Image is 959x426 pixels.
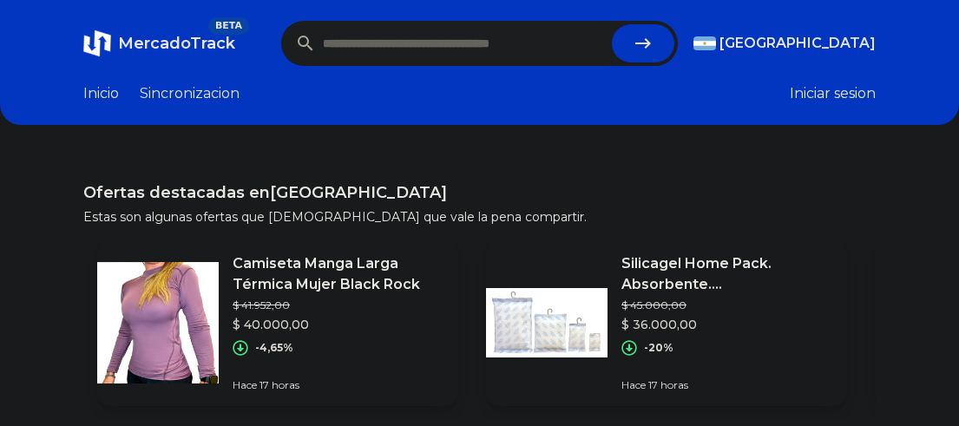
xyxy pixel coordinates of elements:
p: Estas son algunas ofertas que [DEMOGRAPHIC_DATA] que vale la pena compartir. [83,208,876,226]
p: $ 41.952,00 [233,298,444,312]
span: BETA [208,17,249,35]
img: Featured image [97,262,219,383]
a: Featured imageSilicagel Home Pack. Absorbente. [GEOGRAPHIC_DATA]. Desecante.$ 45.000,00$ 36.000,0... [486,239,847,406]
a: Sincronizacion [140,83,240,104]
a: MercadoTrackBETA [83,29,235,57]
a: Inicio [83,83,119,104]
a: Featured imageCamiseta Manga Larga Térmica Mujer Black Rock$ 41.952,00$ 40.000,00-4,65%Hace 17 horas [97,239,458,406]
img: Featured image [486,262,608,383]
p: Hace 17 horas [621,378,833,392]
p: -20% [644,341,673,355]
p: Silicagel Home Pack. Absorbente. [GEOGRAPHIC_DATA]. Desecante. [621,253,833,295]
img: MercadoTrack [83,29,111,57]
p: Hace 17 horas [233,378,444,392]
p: $ 45.000,00 [621,298,833,312]
img: Argentina [693,36,716,50]
p: -4,65% [255,341,293,355]
button: Iniciar sesion [790,83,876,104]
button: [GEOGRAPHIC_DATA] [693,33,876,54]
span: [GEOGRAPHIC_DATA] [719,33,876,54]
span: MercadoTrack [118,34,235,53]
p: $ 36.000,00 [621,316,833,333]
p: $ 40.000,00 [233,316,444,333]
p: Camiseta Manga Larga Térmica Mujer Black Rock [233,253,444,295]
h1: Ofertas destacadas en [GEOGRAPHIC_DATA] [83,180,876,205]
